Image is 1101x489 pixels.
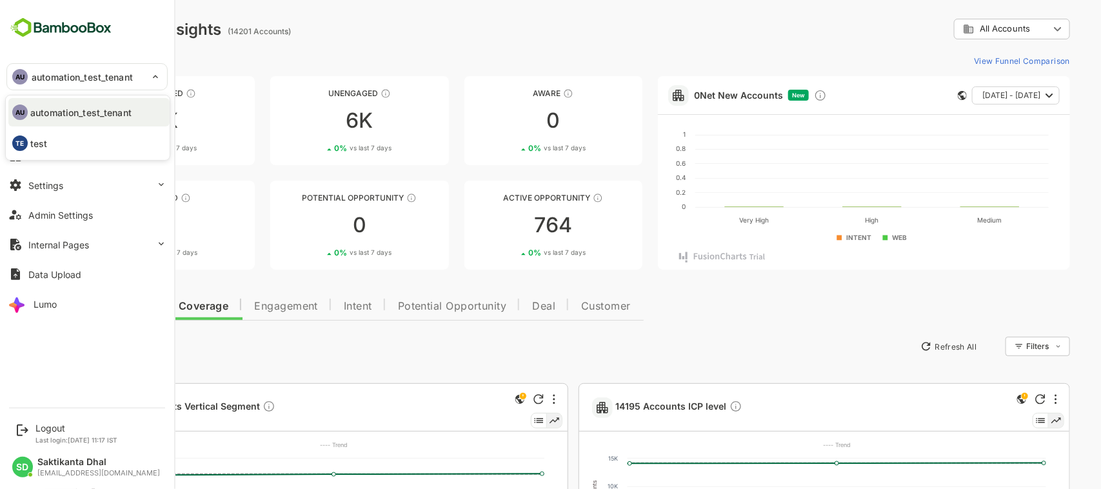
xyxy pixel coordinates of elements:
div: Unengaged [225,88,404,98]
span: Potential Opportunity [353,301,462,312]
button: New Insights [31,335,125,358]
div: 0 [419,110,598,131]
span: vs last 7 days [110,248,152,257]
span: [DATE] - [DATE] [937,87,995,104]
button: [DATE] - [DATE] [927,86,1015,105]
div: 0 % [483,248,541,257]
div: AU [12,105,28,120]
div: These accounts have not shown enough engagement and need nurturing [335,88,346,99]
div: Description not present [217,400,230,415]
div: 1 % [96,143,152,153]
div: 0 % [483,143,541,153]
div: Refresh [990,394,1000,404]
span: Customer [536,301,586,312]
text: Very High [695,216,724,225]
text: 0.2 [631,188,640,196]
a: Potential OpportunityThese accounts are MQAs and can be passed on to Inside Sales00%vs last 7 days [225,181,404,270]
text: Medium [933,216,957,224]
div: Filters [980,335,1025,358]
div: All Accounts [909,17,1025,42]
div: This is a global insight. Segment selection is not applicable for this view [969,392,984,409]
a: UnengagedThese accounts have not shown enough engagement and need nurturing6K0%vs last 7 days [225,76,404,165]
p: automation_test_tenant [30,106,132,119]
div: This is a global insight. Segment selection is not applicable for this view [467,392,482,409]
div: 0 % [289,248,346,257]
text: 4K [61,472,68,479]
div: 0 [31,215,210,235]
a: UnreachedThese accounts have not been engaged with for a defined time period7K1%vs last 7 days [31,76,210,165]
text: 15K [563,455,573,462]
div: 7K [31,110,210,131]
a: AwareThese accounts have just entered the buying cycle and need further nurturing00%vs last 7 days [419,76,598,165]
button: Refresh All [869,336,937,357]
span: Deal [487,301,510,312]
span: vs last 7 days [304,248,346,257]
div: These accounts are warm, further nurturing would qualify them to MQAs [135,193,146,203]
text: ---- Trend [275,441,303,448]
text: High [820,216,834,225]
div: TE [12,135,28,151]
div: These accounts have not been engaged with for a defined time period [141,88,151,99]
div: 0 % [289,143,346,153]
div: Description not present [684,400,697,415]
text: 0.4 [631,174,640,181]
span: 14195 Accounts ICP level [571,400,697,415]
div: Discover new ICP-fit accounts showing engagement — via intent surges, anonymous website visits, L... [769,89,782,102]
span: vs last 7 days [304,143,346,153]
div: This card does not support filter and segments [913,91,922,100]
span: vs last 7 days [499,143,541,153]
text: 1 [638,130,640,138]
div: Refresh [488,394,499,404]
a: Active OpportunityThese accounts have open opportunities which might be at any of the Sales Stage... [419,181,598,270]
text: 0.8 [631,145,640,152]
div: Potential Opportunity [225,193,404,203]
span: Engagement [209,301,273,312]
span: 4096 Accounts Vertical Segment [68,400,230,415]
div: More [508,394,510,404]
div: Filters [981,341,1004,351]
div: These accounts have just entered the buying cycle and need further nurturing [518,88,528,99]
button: View Funnel Comparison [924,50,1025,71]
div: Dashboard Insights [31,20,176,39]
div: 0 % [95,248,152,257]
div: 764 [419,215,598,235]
div: These accounts are MQAs and can be passed on to Inside Sales [361,193,372,203]
span: New [747,92,760,99]
text: 5K [61,455,68,462]
div: Active Opportunity [419,193,598,203]
a: 14195 Accounts ICP levelDescription not present [571,400,702,415]
div: All Accounts [918,23,1004,35]
div: 6K [225,110,404,131]
div: More [1009,394,1012,404]
div: Aware [419,88,598,98]
div: These accounts have open opportunities which might be at any of the Sales Stages [548,193,558,203]
a: 0Net New Accounts [649,90,738,101]
text: ---- Trend [778,441,806,448]
text: 0 [637,203,640,210]
div: Engaged [31,193,210,203]
span: Data Quality and Coverage [44,301,183,312]
span: vs last 7 days [110,143,152,153]
span: vs last 7 days [499,248,541,257]
div: 0 [225,215,404,235]
ag: (14201 Accounts) [183,26,250,36]
text: 0.6 [631,159,640,167]
p: test [30,137,48,150]
a: EngagedThese accounts are warm, further nurturing would qualify them to MQAs00%vs last 7 days [31,181,210,270]
div: Unreached [31,88,210,98]
span: Intent [299,301,327,312]
span: All Accounts [935,24,985,34]
a: 4096 Accounts Vertical SegmentDescription not present [68,400,235,415]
